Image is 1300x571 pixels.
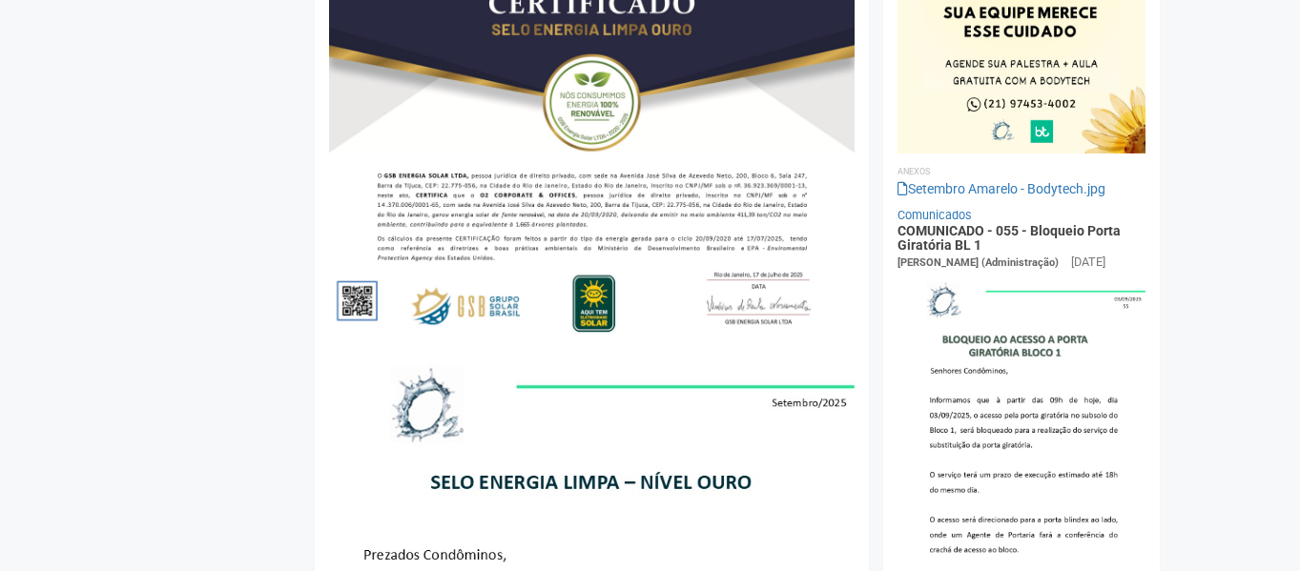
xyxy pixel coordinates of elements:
div: [DATE] [1071,254,1105,271]
span: [PERSON_NAME] (Administração) [898,256,1059,269]
a: Setembro Amarelo - Bodytech.jpg [898,181,1105,196]
a: Comunicados [898,208,972,222]
li: Anexos [898,163,1146,180]
a: COMUNICADO - 055 - Bloqueio Porta Giratória BL 1 [898,223,1121,253]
